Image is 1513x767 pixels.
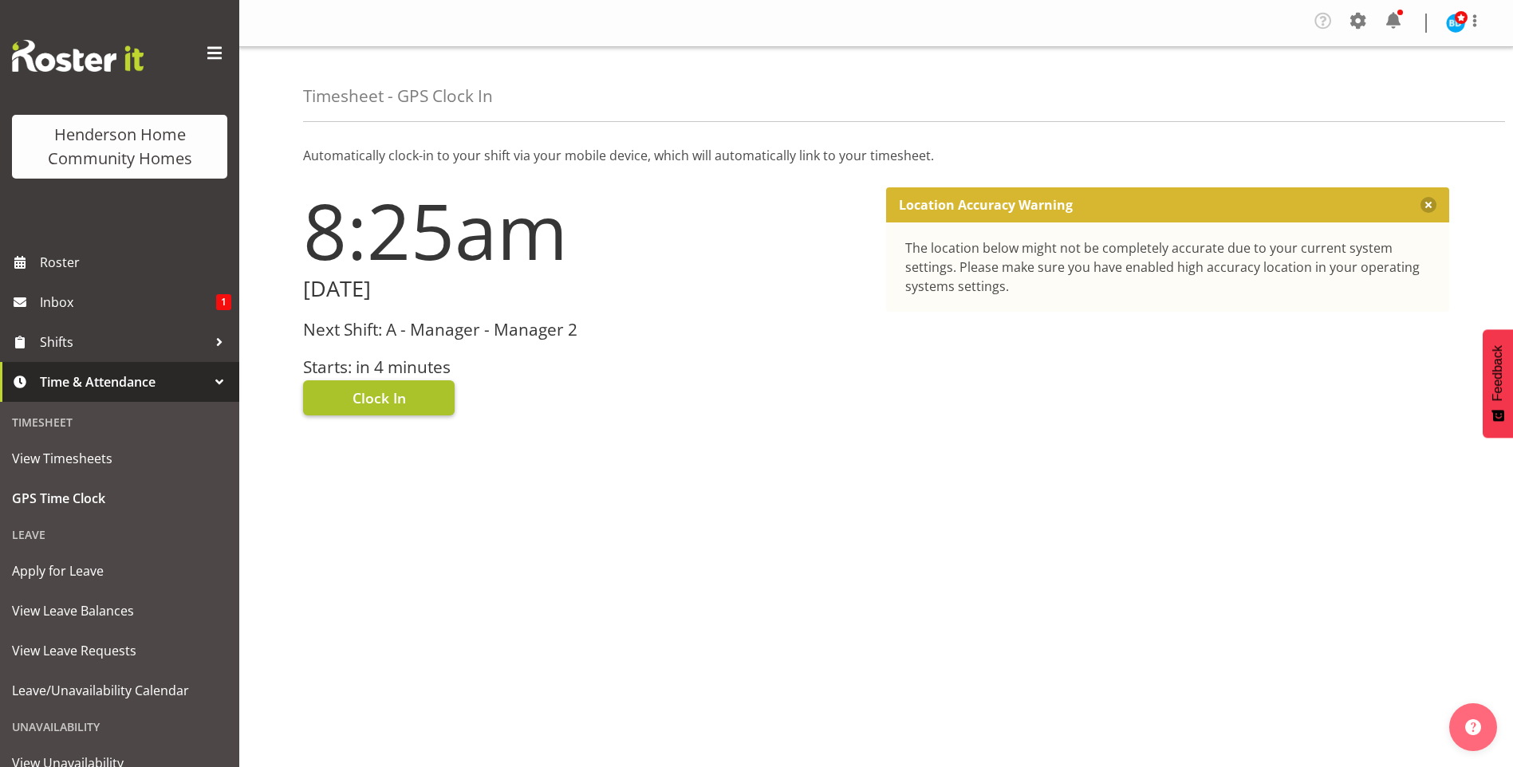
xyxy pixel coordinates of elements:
[303,187,867,273] h1: 8:25am
[216,294,231,310] span: 1
[4,710,235,743] div: Unavailability
[40,290,216,314] span: Inbox
[303,87,493,105] h4: Timesheet - GPS Clock In
[303,380,455,415] button: Clock In
[12,599,227,623] span: View Leave Balances
[40,370,207,394] span: Time & Attendance
[4,591,235,631] a: View Leave Balances
[4,439,235,478] a: View Timesheets
[4,478,235,518] a: GPS Time Clock
[1446,14,1465,33] img: barbara-dunlop8515.jpg
[12,678,227,702] span: Leave/Unavailability Calendar
[4,518,235,551] div: Leave
[12,40,144,72] img: Rosterit website logo
[353,387,406,408] span: Clock In
[1491,345,1505,401] span: Feedback
[12,486,227,510] span: GPS Time Clock
[4,631,235,671] a: View Leave Requests
[12,559,227,583] span: Apply for Leave
[4,551,235,591] a: Apply for Leave
[4,671,235,710] a: Leave/Unavailability Calendar
[4,406,235,439] div: Timesheet
[12,639,227,663] span: View Leave Requests
[12,446,227,470] span: View Timesheets
[28,123,211,171] div: Henderson Home Community Homes
[899,197,1073,213] p: Location Accuracy Warning
[303,277,867,301] h2: [DATE]
[303,146,1449,165] p: Automatically clock-in to your shift via your mobile device, which will automatically link to you...
[303,321,867,339] h3: Next Shift: A - Manager - Manager 2
[1465,719,1481,735] img: help-xxl-2.png
[1420,197,1436,213] button: Close message
[40,250,231,274] span: Roster
[303,358,867,376] h3: Starts: in 4 minutes
[1483,329,1513,438] button: Feedback - Show survey
[40,330,207,354] span: Shifts
[905,238,1431,296] div: The location below might not be completely accurate due to your current system settings. Please m...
